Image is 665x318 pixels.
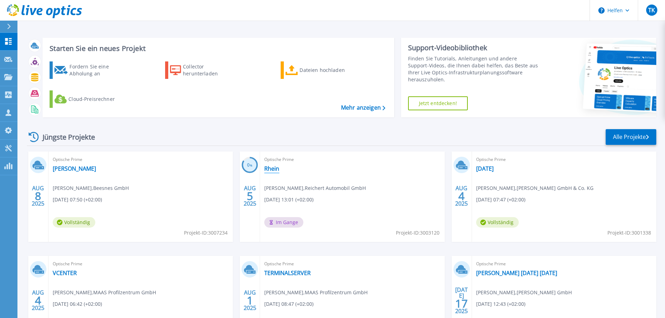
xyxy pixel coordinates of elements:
[264,269,311,277] font: TERMINALSERVER
[607,7,623,14] font: Helfen
[264,165,279,172] a: Rhein
[631,229,651,236] font: 3001338
[43,132,95,142] font: Jüngste Projekte
[53,289,92,296] font: [PERSON_NAME]
[276,219,298,225] font: Im Gange
[264,261,294,267] font: Optische Prime
[92,185,93,191] font: ,
[515,185,517,191] font: ,
[396,229,420,236] font: Projekt-ID:
[247,162,250,168] font: 0
[92,289,93,296] font: ,
[281,61,359,79] a: Dateien hochladen
[50,61,127,79] a: Fordern Sie eine Abholung an
[264,301,313,307] font: [DATE] 08:47 (+02:00)
[183,63,218,77] font: Collector herunterladen
[303,289,305,296] font: ,
[264,196,313,203] font: [DATE] 13:01 (+02:00)
[93,185,129,191] font: Beesnes GmbH
[68,96,115,102] font: Cloud-Preisrechner
[648,6,655,14] font: TK
[53,165,96,172] a: [PERSON_NAME]
[53,156,82,162] font: Optische Prime
[53,269,77,276] a: VCENTER
[165,61,243,79] a: Collector herunterladen
[53,196,102,203] font: [DATE] 07:50 (+02:00)
[305,185,366,191] font: Reichert Automobil GmbH
[184,229,208,236] font: Projekt-ID:
[517,289,572,296] font: [PERSON_NAME] GmbH
[50,44,146,53] font: Starten Sie ein neues Projekt
[53,165,96,172] font: [PERSON_NAME]
[264,185,303,191] font: [PERSON_NAME]
[53,261,82,267] font: Optische Prime
[476,269,557,277] font: [PERSON_NAME] [DATE] [DATE]
[250,163,252,167] font: %
[303,185,305,191] font: ,
[420,229,439,236] font: 3003120
[476,185,515,191] font: [PERSON_NAME]
[515,289,517,296] font: ,
[476,289,515,296] font: [PERSON_NAME]
[458,188,465,203] font: 4
[455,286,468,299] font: [DATE]
[455,200,468,207] font: 2025
[50,90,127,108] a: Cloud-Preisrechner
[476,269,557,276] a: [PERSON_NAME] [DATE] [DATE]
[35,188,41,203] font: 8
[53,185,92,191] font: [PERSON_NAME]
[408,43,487,52] font: Support-Videobibliothek
[264,165,279,172] font: Rhein
[32,200,44,207] font: 2025
[247,293,253,308] font: 1
[32,289,44,296] font: AUG
[69,63,109,77] font: Fordern Sie eine Abholung an
[247,188,253,203] font: 5
[606,129,656,145] a: Alle Projekte
[264,156,294,162] font: Optische Prime
[476,165,494,172] font: [DATE]
[300,67,345,73] font: Dateien hochladen
[32,184,44,192] font: AUG
[341,104,385,111] a: Mehr anzeigen
[517,185,593,191] font: [PERSON_NAME] GmbH & Co. KG
[488,219,513,225] font: Vollständig
[244,200,256,207] font: 2025
[456,184,467,192] font: AUG
[64,219,90,225] font: Vollständig
[244,289,256,296] font: AUG
[476,165,494,172] a: [DATE]
[93,289,156,296] font: MAAS Profilzentrum GmbH
[455,307,468,315] font: 2025
[408,96,468,110] a: Jetzt entdecken!
[613,133,646,141] font: Alle Projekte
[408,55,538,83] font: Finden Sie Tutorials, Anleitungen und andere Support-Videos, die Ihnen dabei helfen, das Beste au...
[53,269,77,277] font: VCENTER
[305,289,368,296] font: MAAS Profilzentrum GmbH
[53,301,102,307] font: [DATE] 06:42 (+02:00)
[476,261,506,267] font: Optische Prime
[419,100,457,106] font: Jetzt entdecken!
[476,301,525,307] font: [DATE] 12:43 (+02:00)
[208,229,228,236] font: 3007234
[341,104,381,111] font: Mehr anzeigen
[264,289,303,296] font: [PERSON_NAME]
[244,184,256,192] font: AUG
[264,269,311,276] a: TERMINALSERVER
[476,156,506,162] font: Optische Prime
[607,229,631,236] font: Projekt-ID:
[32,304,44,312] font: 2025
[35,293,41,308] font: 4
[455,296,468,311] font: 17
[476,196,525,203] font: [DATE] 07:47 (+02:00)
[244,304,256,312] font: 2025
